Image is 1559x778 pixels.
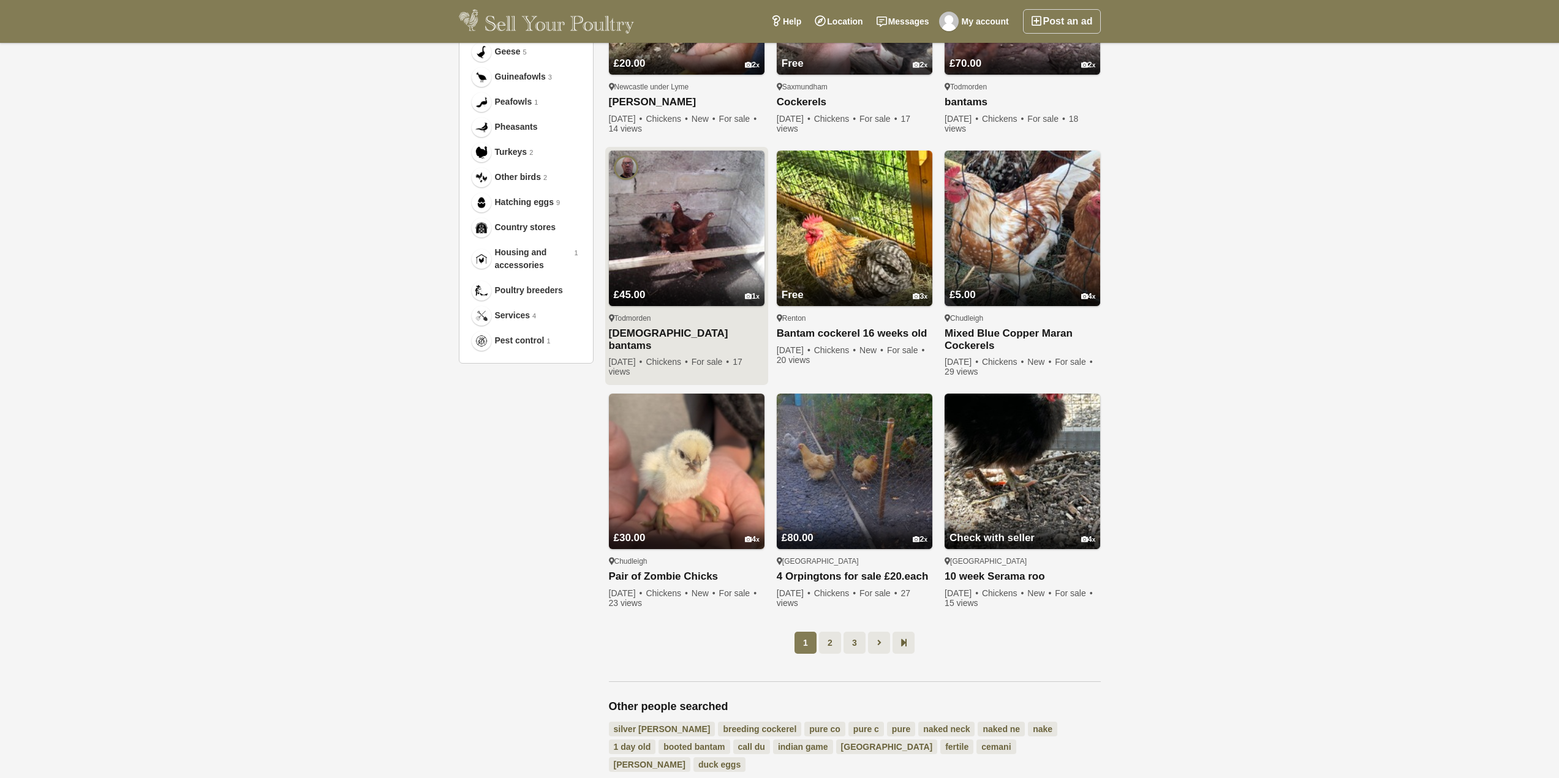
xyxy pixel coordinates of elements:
[808,9,869,34] a: Location
[659,739,730,754] a: booted bantam
[475,46,488,58] img: Geese
[475,335,488,347] img: Pest control
[945,151,1100,306] img: Mixed Blue Copper Maran Cockerels
[459,9,635,34] img: Sell Your Poultry
[976,739,1016,754] a: cemani
[475,196,488,209] img: Hatching eggs
[1055,588,1093,598] span: For sale
[949,289,976,301] span: £5.00
[782,58,804,69] span: Free
[945,509,1100,549] a: Check with seller 4
[887,722,915,736] a: pure
[692,114,717,124] span: New
[939,12,959,31] img: AlanBlackburn
[556,198,560,208] em: 9
[745,292,760,301] div: 1
[814,345,858,355] span: Chickens
[609,124,642,133] span: 14 views
[475,96,488,108] img: Peafowls
[945,556,1100,566] div: [GEOGRAPHIC_DATA]
[469,278,583,303] a: Poultry breeders Poultry breeders
[495,146,527,159] span: Turkeys
[945,357,980,367] span: [DATE]
[495,70,546,83] span: Guineafowls
[945,114,980,124] span: [DATE]
[548,72,552,83] em: 3
[609,570,764,583] a: Pair of Zombie Chicks
[777,114,812,124] span: [DATE]
[945,82,1100,92] div: Todmorden
[609,509,764,549] a: £30.00 4
[609,96,764,109] a: [PERSON_NAME]
[609,114,644,124] span: [DATE]
[609,598,642,608] span: 23 views
[609,357,644,367] span: [DATE]
[609,722,715,736] a: silver [PERSON_NAME]
[913,61,927,70] div: 2
[1081,61,1096,70] div: 2
[574,248,578,258] em: 1
[945,266,1100,306] a: £5.00 4
[945,114,1078,133] span: 18 views
[795,632,817,654] span: 1
[777,588,812,598] span: [DATE]
[475,71,488,83] img: Guineafowls
[475,121,488,133] img: Pheasants
[475,285,488,297] img: Poultry breeders
[495,221,556,234] span: Country stores
[719,114,758,124] span: For sale
[475,310,488,322] img: Services
[1028,722,1057,736] a: nake
[777,570,932,583] a: 4 Orpingtons for sale £20.each
[1023,9,1101,34] a: Post an ad
[945,598,978,608] span: 15 views
[764,9,808,34] a: Help
[614,155,638,180] img: william morritt
[469,140,583,165] a: Turkeys Turkeys 2
[777,151,932,306] img: Bantam cockerel 16 weeks old
[844,632,866,654] a: 3
[495,95,532,108] span: Peafowls
[719,588,758,598] span: For sale
[982,114,1025,124] span: Chickens
[469,64,583,89] a: Guineafowls Guineafowls 3
[609,700,1101,714] h2: Other people searched
[945,327,1100,352] a: Mixed Blue Copper Maran Cockerels
[495,196,554,209] span: Hatching eggs
[646,588,689,598] span: Chickens
[804,722,845,736] a: pure co
[469,328,583,353] a: Pest control Pest control 1
[646,357,689,367] span: Chickens
[469,165,583,190] a: Other birds Other birds 2
[814,114,858,124] span: Chickens
[777,394,932,549] img: 4 Orpingtons for sale £20.each
[745,61,760,70] div: 2
[693,757,746,772] a: duck eggs
[609,556,764,566] div: Chudleigh
[949,58,981,69] span: £70.00
[777,588,910,608] span: 27 views
[529,148,533,158] em: 2
[609,739,656,754] a: 1 day old
[918,722,975,736] a: naked neck
[532,311,536,321] em: 4
[859,588,898,598] span: For sale
[945,96,1100,109] a: bantams
[609,151,764,306] img: 3 month old bantams
[495,334,545,347] span: Pest control
[782,289,804,301] span: Free
[814,588,858,598] span: Chickens
[777,266,932,306] a: Free 3
[1081,292,1096,301] div: 4
[609,327,764,352] a: [DEMOGRAPHIC_DATA] bantams
[777,345,812,355] span: [DATE]
[733,739,770,754] a: call du
[609,757,690,772] a: [PERSON_NAME]
[692,588,717,598] span: New
[475,253,488,265] img: Housing and accessories
[543,173,547,183] em: 2
[495,246,572,272] span: Housing and accessories
[609,82,764,92] div: Newcastle under Lyme
[495,309,530,322] span: Services
[848,722,884,736] a: pure c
